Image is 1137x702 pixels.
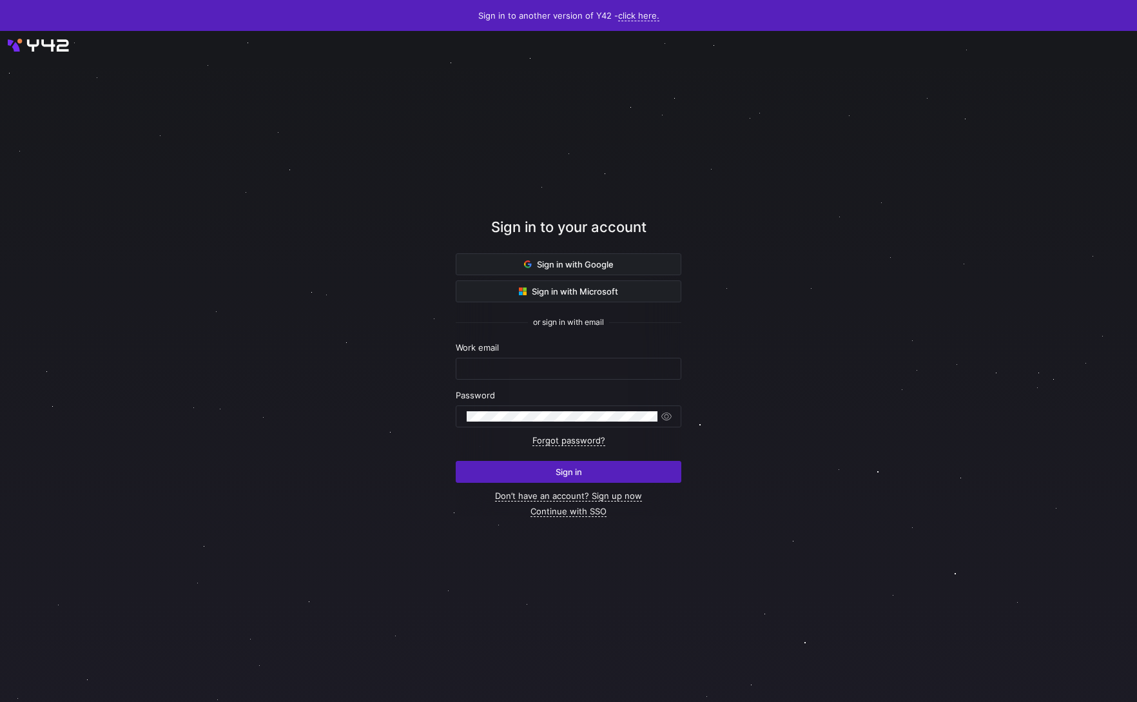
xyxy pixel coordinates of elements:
button: Sign in with Google [456,253,681,275]
span: Work email [456,342,499,353]
span: Sign in [556,467,582,477]
div: Sign in to your account [456,217,681,253]
span: Sign in with Google [524,259,614,269]
span: Sign in with Microsoft [519,286,618,297]
span: Password [456,390,495,400]
a: Don’t have an account? Sign up now [495,491,642,502]
span: or sign in with email [533,318,604,327]
a: click here. [618,10,659,21]
a: Continue with SSO [530,506,607,517]
button: Sign in with Microsoft [456,280,681,302]
a: Forgot password? [532,435,605,446]
button: Sign in [456,461,681,483]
